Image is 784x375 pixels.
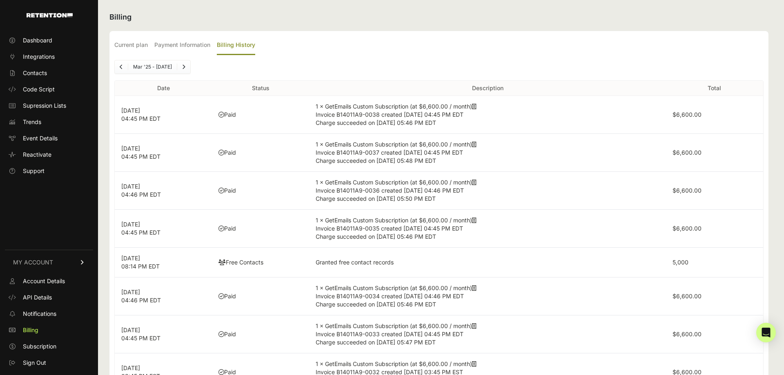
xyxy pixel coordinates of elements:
[309,315,666,353] td: 1 × GetEmails Custom Subscription (at $6,600.00 / month)
[23,359,46,367] span: Sign Out
[673,111,702,118] label: $6,600.00
[309,134,666,172] td: 1 × GetEmails Custom Subscription (at $6,600.00 / month)
[121,288,205,304] p: [DATE] 04:46 PM EDT
[673,293,702,300] label: $6,600.00
[23,85,55,93] span: Code Script
[212,315,309,353] td: Paid
[673,149,702,156] label: $6,600.00
[316,293,464,300] span: Invoice B14011A9-0034 created [DATE] 04:46 PM EDT
[316,149,463,156] span: Invoice B14011A9-0037 created [DATE] 04:45 PM EDT
[316,111,463,118] span: Invoice B14011A9-0038 created [DATE] 04:45 PM EDT
[5,83,93,96] a: Code Script
[212,210,309,248] td: Paid
[309,210,666,248] td: 1 × GetEmails Custom Subscription (at $6,600.00 / month)
[115,60,128,73] a: Previous
[154,36,210,55] label: Payment Information
[316,187,464,194] span: Invoice B14011A9-0036 created [DATE] 04:46 PM EDT
[121,182,205,199] p: [DATE] 04:46 PM EDT
[109,11,768,23] h2: Billing
[128,64,177,70] li: Mar '25 - [DATE]
[5,356,93,369] a: Sign Out
[121,254,205,271] p: [DATE] 08:14 PM EDT
[23,69,47,77] span: Contacts
[5,99,93,112] a: Supression Lists
[23,36,52,44] span: Dashboard
[5,340,93,353] a: Subscription
[23,134,58,142] span: Event Details
[5,67,93,80] a: Contacts
[23,118,41,126] span: Trends
[316,157,436,164] span: Charge succeeded on [DATE] 05:48 PM EDT
[23,326,38,334] span: Billing
[121,220,205,237] p: [DATE] 04:45 PM EDT
[5,250,93,275] a: MY ACCOUNT
[5,148,93,161] a: Reactivate
[121,144,205,161] p: [DATE] 04:45 PM EDT
[121,107,205,123] p: [DATE] 04:45 PM EDT
[121,326,205,342] p: [DATE] 04:45 PM EDT
[115,81,212,96] th: Date
[316,301,436,308] span: Charge succeeded on [DATE] 05:46 PM EDT
[23,310,56,318] span: Notifications
[212,172,309,210] td: Paid
[316,233,436,240] span: Charge succeeded on [DATE] 05:46 PM EDT
[23,293,52,302] span: API Details
[5,291,93,304] a: API Details
[212,134,309,172] td: Paid
[23,167,45,175] span: Support
[673,259,688,266] label: 5,000
[309,96,666,134] td: 1 × GetEmails Custom Subscription (at $6,600.00 / month)
[114,36,148,55] label: Current plan
[309,277,666,315] td: 1 × GetEmails Custom Subscription (at $6,600.00 / month)
[212,277,309,315] td: Paid
[316,119,436,126] span: Charge succeeded on [DATE] 05:46 PM EDT
[212,81,309,96] th: Status
[756,323,776,342] div: Open Intercom Messenger
[316,225,463,232] span: Invoice B14011A9-0035 created [DATE] 04:45 PM EDT
[316,195,436,202] span: Charge succeeded on [DATE] 05:50 PM EDT
[23,342,56,351] span: Subscription
[5,324,93,337] a: Billing
[27,13,73,18] img: Retention.com
[309,172,666,210] td: 1 × GetEmails Custom Subscription (at $6,600.00 / month)
[309,81,666,96] th: Description
[13,258,53,266] span: MY ACCOUNT
[673,187,702,194] label: $6,600.00
[316,339,436,346] span: Charge succeeded on [DATE] 05:47 PM EDT
[5,132,93,145] a: Event Details
[23,151,51,159] span: Reactivate
[177,60,190,73] a: Next
[212,96,309,134] td: Paid
[673,331,702,337] label: $6,600.00
[212,248,309,277] td: Free Contacts
[5,50,93,63] a: Integrations
[316,331,463,337] span: Invoice B14011A9-0033 created [DATE] 04:45 PM EDT
[217,36,255,55] label: Billing History
[5,275,93,288] a: Account Details
[5,164,93,178] a: Support
[23,53,55,61] span: Integrations
[5,307,93,320] a: Notifications
[309,248,666,277] td: Granted free contact records
[23,102,66,110] span: Supression Lists
[5,34,93,47] a: Dashboard
[23,277,65,285] span: Account Details
[673,225,702,232] label: $6,600.00
[5,115,93,129] a: Trends
[666,81,763,96] th: Total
